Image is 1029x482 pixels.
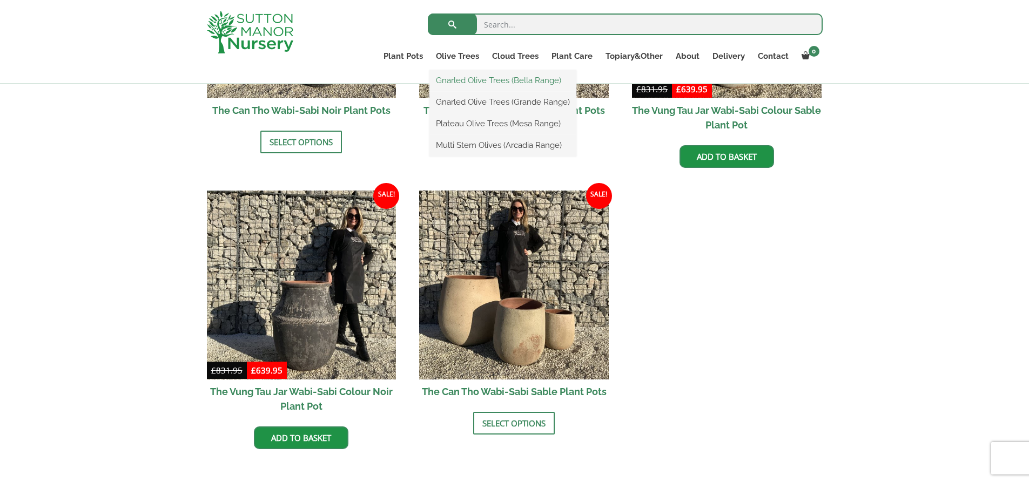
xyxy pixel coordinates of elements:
a: 0 [795,49,823,64]
bdi: 639.95 [251,365,283,376]
img: logo [207,11,293,53]
span: Sale! [586,183,612,209]
a: Olive Trees [429,49,486,64]
a: Sale! The Vung Tau Jar Wabi-Sabi Colour Noir Plant Pot [207,191,396,419]
span: £ [636,84,641,94]
a: Topiary&Other [599,49,669,64]
a: Add to basket: “The Vung Tau Jar Wabi-Sabi Colour Noir Plant Pot” [254,426,348,449]
h2: The Vung Tau Jar Wabi-Sabi Colour Noir Plant Pot [207,379,396,418]
span: 0 [809,46,819,57]
span: £ [676,84,681,94]
a: Delivery [706,49,751,64]
a: Multi Stem Olives (Arcadia Range) [429,137,576,153]
img: The Vung Tau Jar Wabi-Sabi Colour Noir Plant Pot [207,191,396,380]
a: Sale! The Can Tho Wabi-Sabi Sable Plant Pots [419,191,609,404]
h2: The Vung Tau Jar Wabi-Sabi Colour Sable Plant Pot [632,98,822,137]
bdi: 831.95 [211,365,243,376]
span: £ [251,365,256,376]
span: £ [211,365,216,376]
h2: The Can Tho Wabi-Sabi Noir Plant Pots [207,98,396,123]
a: Plant Care [545,49,599,64]
a: Gnarled Olive Trees (Bella Range) [429,72,576,89]
img: The Can Tho Wabi-Sabi Sable Plant Pots [419,191,609,380]
a: Select options for “The Can Tho Wabi-Sabi Noir Plant Pots” [260,131,342,153]
a: Plant Pots [377,49,429,64]
a: Add to basket: “The Vung Tau Jar Wabi-Sabi Colour Sable Plant Pot” [680,145,774,168]
span: Sale! [373,183,399,209]
a: Plateau Olive Trees (Mesa Range) [429,116,576,132]
h2: The Can Tho Wabi-Sabi Sable Plant Pots [419,379,609,404]
h2: The Can Tho Wabi-Sabi Terra Plant Pots [419,98,609,123]
a: Select options for “The Can Tho Wabi-Sabi Sable Plant Pots” [473,412,555,435]
a: Contact [751,49,795,64]
bdi: 831.95 [636,84,668,94]
a: Gnarled Olive Trees (Grande Range) [429,94,576,110]
input: Search... [428,13,823,35]
a: About [669,49,706,64]
bdi: 639.95 [676,84,708,94]
a: Cloud Trees [486,49,545,64]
